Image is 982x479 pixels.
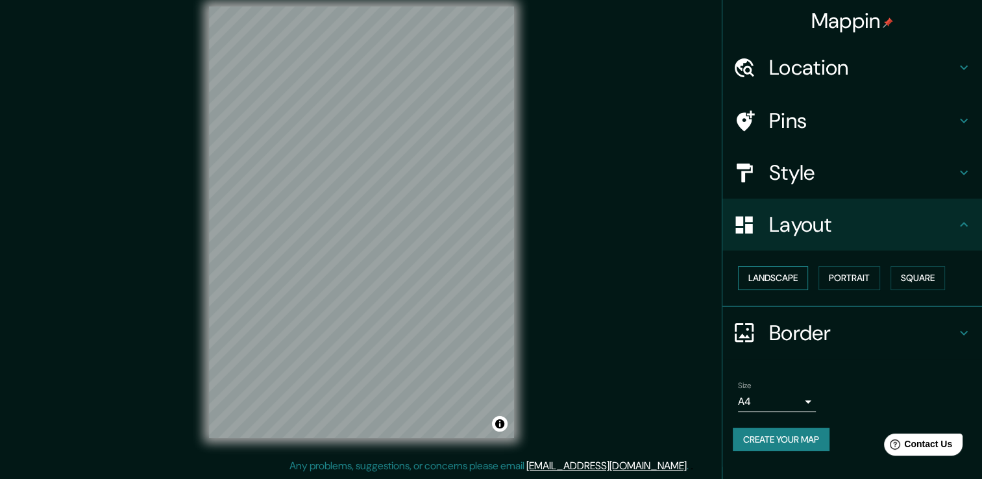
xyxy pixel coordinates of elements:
[722,199,982,251] div: Layout
[733,428,829,452] button: Create your map
[722,95,982,147] div: Pins
[890,266,945,290] button: Square
[738,391,816,412] div: A4
[769,320,956,346] h4: Border
[722,147,982,199] div: Style
[689,458,691,474] div: .
[289,458,689,474] p: Any problems, suggestions, or concerns please email .
[818,266,880,290] button: Portrait
[738,380,752,391] label: Size
[738,266,808,290] button: Landscape
[769,55,956,80] h4: Location
[769,212,956,238] h4: Layout
[883,18,893,28] img: pin-icon.png
[209,6,514,438] canvas: Map
[526,459,687,473] a: [EMAIL_ADDRESS][DOMAIN_NAME]
[866,428,968,465] iframe: Help widget launcher
[492,416,508,432] button: Toggle attribution
[769,108,956,134] h4: Pins
[691,458,693,474] div: .
[769,160,956,186] h4: Style
[811,8,894,34] h4: Mappin
[722,307,982,359] div: Border
[722,42,982,93] div: Location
